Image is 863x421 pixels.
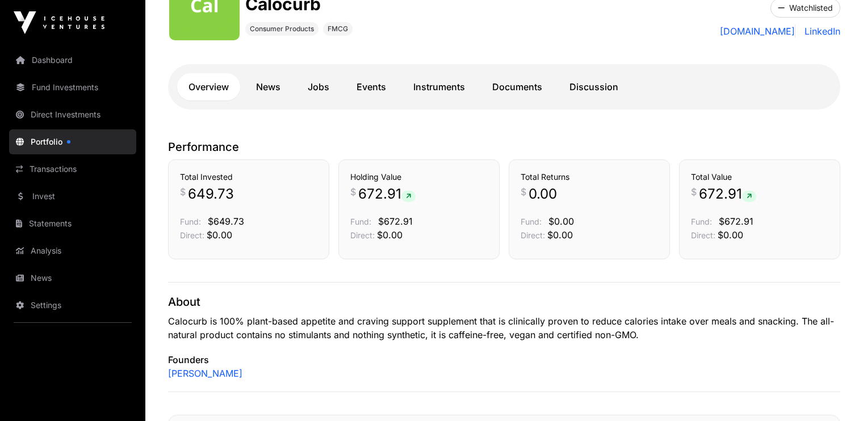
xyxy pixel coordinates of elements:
iframe: Chat Widget [806,367,863,421]
span: Fund: [521,217,542,226]
span: Direct: [691,230,715,240]
a: Direct Investments [9,102,136,127]
a: Overview [177,73,240,100]
span: $0.00 [547,229,573,241]
a: News [245,73,292,100]
a: Jobs [296,73,341,100]
span: 649.73 [188,185,234,203]
span: $ [691,185,697,199]
span: $0.00 [718,229,743,241]
span: Fund: [350,217,371,226]
h3: Total Value [691,171,828,183]
span: Fund: [180,217,201,226]
a: Dashboard [9,48,136,73]
span: $ [180,185,186,199]
span: $0.00 [548,216,574,227]
a: Invest [9,184,136,209]
span: 672.91 [358,185,416,203]
a: News [9,266,136,291]
span: 0.00 [529,185,557,203]
span: Direct: [180,230,204,240]
a: Settings [9,293,136,318]
a: Events [345,73,397,100]
a: Portfolio [9,129,136,154]
nav: Tabs [177,73,831,100]
a: Transactions [9,157,136,182]
span: $0.00 [377,229,403,241]
span: $ [521,185,526,199]
p: Founders [168,353,840,367]
a: [PERSON_NAME] [168,367,242,380]
a: Instruments [402,73,476,100]
p: Calocurb is 100% plant-based appetite and craving support supplement that is clinically proven to... [168,314,840,342]
h3: Total Invested [180,171,317,183]
span: 672.91 [699,185,756,203]
a: Fund Investments [9,75,136,100]
span: Fund: [691,217,712,226]
a: [DOMAIN_NAME] [720,24,795,38]
span: $672.91 [719,216,753,227]
span: Direct: [521,230,545,240]
a: Documents [481,73,554,100]
h3: Holding Value [350,171,488,183]
h3: Total Returns [521,171,658,183]
span: $0.00 [207,229,232,241]
p: Performance [168,139,840,155]
a: Discussion [558,73,630,100]
span: $672.91 [378,216,413,227]
a: Analysis [9,238,136,263]
span: $649.73 [208,216,244,227]
p: About [168,294,840,310]
span: FMCG [328,24,348,33]
span: Direct: [350,230,375,240]
a: LinkedIn [800,24,840,38]
span: Consumer Products [250,24,314,33]
span: $ [350,185,356,199]
img: Icehouse Ventures Logo [14,11,104,34]
a: Statements [9,211,136,236]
